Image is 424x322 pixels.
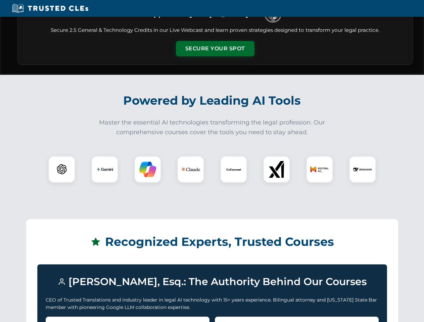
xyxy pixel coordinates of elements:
[181,160,200,179] img: Claude Logo
[225,161,242,178] img: CoCounsel Logo
[91,156,118,183] div: Gemini
[134,156,161,183] div: Copilot
[263,156,290,183] div: xAI
[176,41,254,56] button: Secure Your Spot
[139,161,156,178] img: Copilot Logo
[96,161,113,178] img: Gemini Logo
[37,230,387,254] h2: Recognized Experts, Trusted Courses
[52,160,72,179] img: ChatGPT Logo
[48,156,75,183] div: ChatGPT
[353,160,372,179] img: DeepSeek Logo
[26,89,398,112] h2: Powered by Leading AI Tools
[26,26,405,34] p: Secure 2.5 General & Technology Credits in our Live Webcast and learn proven strategies designed ...
[46,273,379,291] h3: [PERSON_NAME], Esq.: The Authority Behind Our Courses
[349,156,376,183] div: DeepSeek
[10,3,90,13] img: Trusted CLEs
[95,118,330,137] p: Master the essential AI technologies transforming the legal profession. Our comprehensive courses...
[220,156,247,183] div: CoCounsel
[46,296,379,311] p: CEO of Trusted Translations and industry leader in legal AI technology with 15+ years experience....
[177,156,204,183] div: Claude
[306,156,333,183] div: Mistral AI
[268,161,285,178] img: xAI Logo
[310,160,329,179] img: Mistral AI Logo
